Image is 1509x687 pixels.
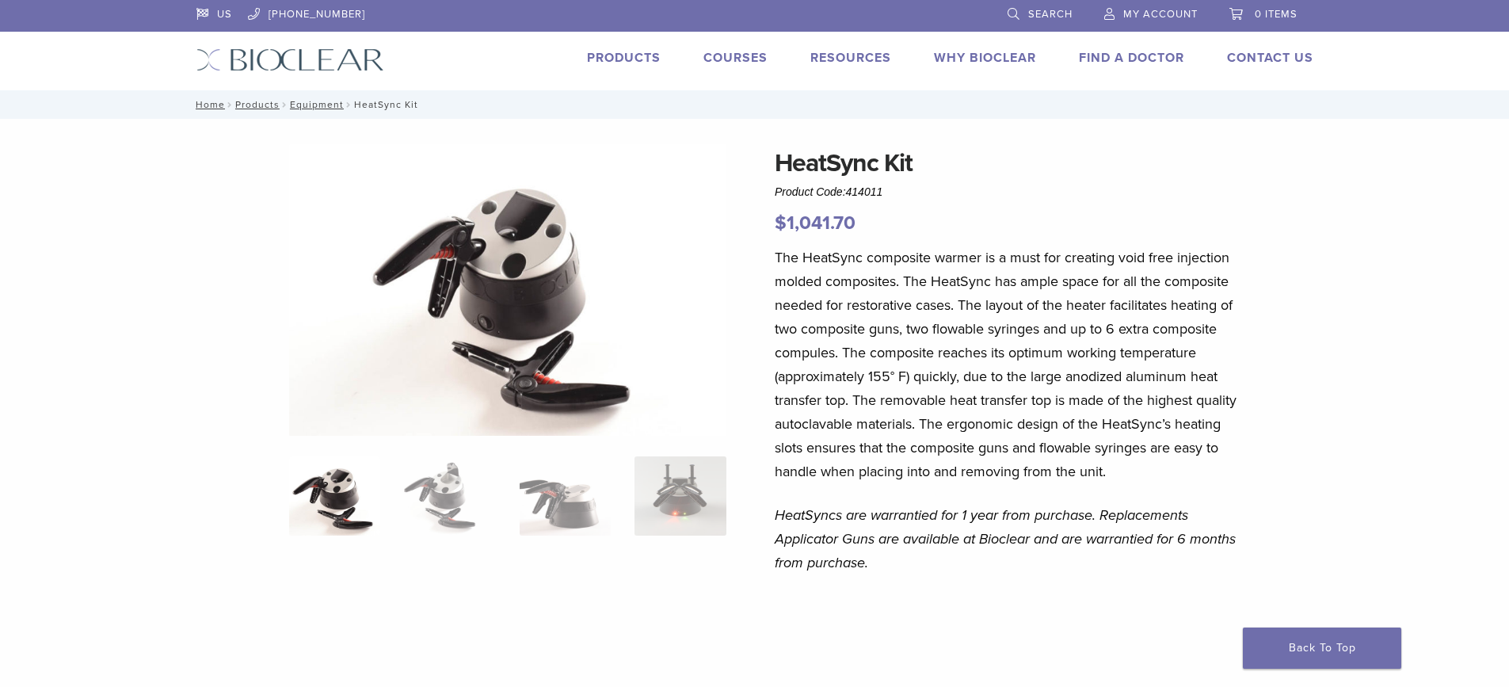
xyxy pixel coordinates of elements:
a: Equipment [290,99,344,110]
a: Why Bioclear [934,50,1036,66]
span: $ [775,212,787,235]
a: Products [235,99,280,110]
span: Search [1028,8,1073,21]
img: Bioclear [196,48,384,71]
img: HeatSync Kit-4 [289,144,726,437]
span: / [225,101,235,109]
a: Contact Us [1227,50,1313,66]
a: Resources [810,50,891,66]
em: HeatSyncs are warrantied for 1 year from purchase. Replacements Applicator Guns are available at ... [775,506,1236,571]
h1: HeatSync Kit [775,144,1240,182]
span: / [280,101,290,109]
p: The HeatSync composite warmer is a must for creating void free injection molded composites. The H... [775,246,1240,483]
img: HeatSync Kit - Image 2 [404,456,495,536]
span: / [344,101,354,109]
img: HeatSync Kit - Image 3 [520,456,611,536]
bdi: 1,041.70 [775,212,855,235]
a: Back To Top [1243,628,1401,669]
a: Find A Doctor [1079,50,1184,66]
img: HeatSync Kit - Image 4 [634,456,726,536]
img: HeatSync-Kit-4-324x324.jpg [289,456,380,536]
nav: HeatSync Kit [185,90,1325,119]
span: Product Code: [775,185,882,198]
span: 0 items [1255,8,1298,21]
a: Products [587,50,661,66]
a: Home [191,99,225,110]
span: My Account [1123,8,1198,21]
span: 414011 [846,185,883,198]
a: Courses [703,50,768,66]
